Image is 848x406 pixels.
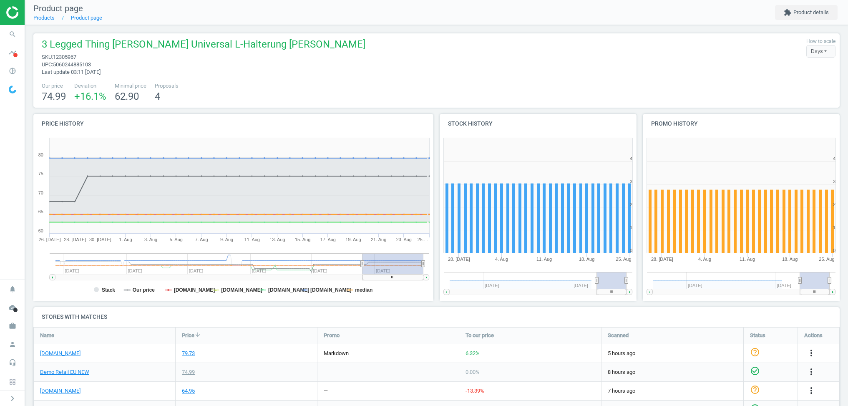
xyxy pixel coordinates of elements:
[833,179,835,184] text: 3
[310,287,352,293] tspan: [DOMAIN_NAME]
[39,237,61,242] tspan: 26. [DATE]
[74,91,106,102] span: +16.1 %
[221,287,262,293] tspan: [DOMAIN_NAME]
[40,332,54,339] span: Name
[5,336,20,352] i: person
[115,91,139,102] span: 62.90
[155,82,179,90] span: Proposals
[608,332,629,339] span: Scanned
[806,386,816,396] button: more_vert
[33,307,840,327] h4: Stores with matches
[448,257,470,262] tspan: 28. [DATE]
[440,114,637,134] h4: Stock history
[804,332,823,339] span: Actions
[42,82,66,90] span: Our price
[40,387,81,395] a: [DOMAIN_NAME]
[9,86,16,93] img: wGWNvw8QSZomAAAAABJRU5ErkJggg==
[324,368,328,376] div: —
[345,237,361,242] tspan: 19. Aug
[40,350,81,357] a: [DOMAIN_NAME]
[170,237,183,242] tspan: 5. Aug
[608,368,737,376] span: 8 hours ago
[182,332,194,339] span: Price
[182,368,195,376] div: 74.99
[750,366,760,376] i: check_circle_outline
[8,393,18,403] i: chevron_right
[630,248,632,253] text: 0
[643,114,840,134] h4: Promo history
[38,228,43,233] text: 60
[5,45,20,61] i: timeline
[536,257,552,262] tspan: 11. Aug
[2,393,23,404] button: chevron_right
[371,237,386,242] tspan: 21. Aug
[89,237,111,242] tspan: 30. [DATE]
[466,388,484,394] span: -13.39 %
[466,369,480,375] span: 0.00 %
[324,350,349,356] span: markdown
[579,257,594,262] tspan: 18. Aug
[396,237,412,242] tspan: 23. Aug
[466,350,480,356] span: 6.32 %
[806,367,816,378] button: more_vert
[630,156,632,161] text: 4
[195,237,208,242] tspan: 7. Aug
[833,225,835,230] text: 1
[616,257,631,262] tspan: 25. Aug
[174,287,215,293] tspan: [DOMAIN_NAME]
[38,209,43,214] text: 65
[806,367,816,377] i: more_vert
[5,300,20,315] i: cloud_done
[608,387,737,395] span: 7 hours ago
[244,237,260,242] tspan: 11. Aug
[320,237,336,242] tspan: 17. Aug
[71,15,102,21] a: Product page
[33,15,55,21] a: Products
[40,368,89,376] a: Demo Retail EU NEW
[750,385,760,395] i: help_outline
[806,348,816,358] i: more_vert
[38,190,43,195] text: 70
[268,287,310,293] tspan: [DOMAIN_NAME]
[182,387,195,395] div: 64.95
[5,355,20,371] i: headset_mic
[269,237,285,242] tspan: 13. Aug
[53,61,91,68] span: 5060244885103
[806,45,835,58] div: Days
[324,332,340,339] span: Promo
[608,350,737,357] span: 5 hours ago
[155,91,160,102] span: 4
[42,69,101,75] span: Last update 03:11 [DATE]
[220,237,233,242] tspan: 9. Aug
[833,202,835,207] text: 2
[806,38,835,45] label: How to scale
[38,152,43,157] text: 80
[750,347,760,357] i: help_outline
[698,257,711,262] tspan: 4. Aug
[495,257,508,262] tspan: 4. Aug
[33,3,83,13] span: Product page
[784,9,791,16] i: extension
[119,237,132,242] tspan: 1. Aug
[324,387,328,395] div: —
[651,257,673,262] tspan: 28. [DATE]
[74,82,106,90] span: Deviation
[133,287,155,293] tspan: Our price
[182,350,195,357] div: 79.73
[5,26,20,42] i: search
[5,281,20,297] i: notifications
[42,38,365,53] span: 3 Legged Thing [PERSON_NAME] Universal L-Halterung [PERSON_NAME]
[64,237,86,242] tspan: 28. [DATE]
[819,257,834,262] tspan: 25. Aug
[466,332,494,339] span: To our price
[42,61,53,68] span: upc :
[630,179,632,184] text: 3
[630,225,632,230] text: 1
[53,54,76,60] span: 12305967
[833,248,835,253] text: 0
[833,156,835,161] text: 4
[33,114,433,134] h4: Price history
[750,332,765,339] span: Status
[42,91,66,102] span: 74.99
